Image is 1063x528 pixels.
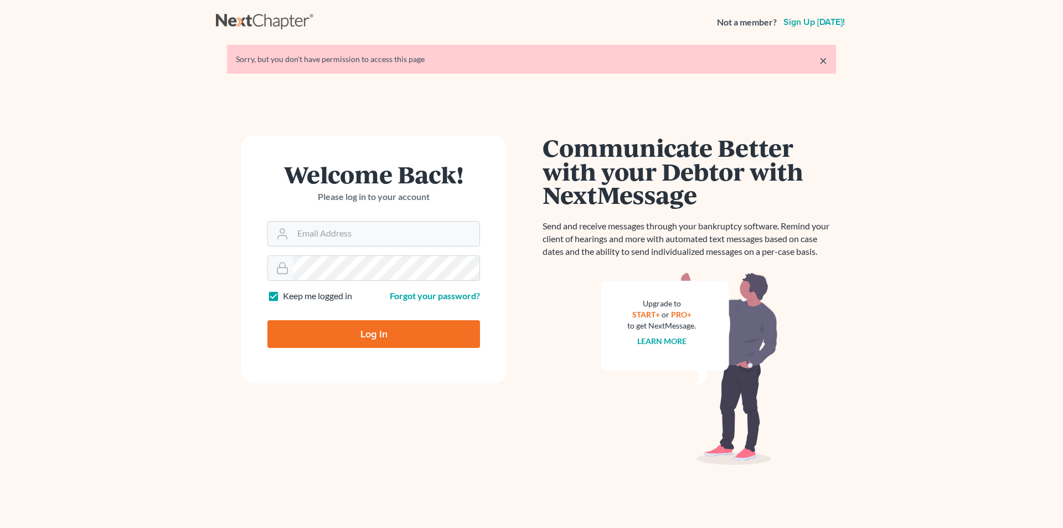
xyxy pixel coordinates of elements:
span: or [662,310,669,319]
a: PRO+ [671,310,692,319]
label: Keep me logged in [283,290,352,303]
a: Sign up [DATE]! [781,18,847,27]
a: × [819,54,827,67]
a: Learn more [637,336,687,346]
p: Send and receive messages through your bankruptcy software. Remind your client of hearings and mo... [543,220,836,258]
a: START+ [632,310,660,319]
input: Log In [267,320,480,348]
input: Email Address [293,222,479,246]
img: nextmessage_bg-59042aed3d76b12b5cd301f8e5b87938c9018125f34e5fa2b7a6b67550977c72.svg [601,271,778,465]
div: Sorry, but you don't have permission to access this page [236,54,827,65]
h1: Welcome Back! [267,162,480,186]
strong: Not a member? [717,16,777,29]
div: Upgrade to [627,298,696,309]
a: Forgot your password? [390,290,480,301]
h1: Communicate Better with your Debtor with NextMessage [543,136,836,207]
div: to get NextMessage. [627,320,696,331]
p: Please log in to your account [267,191,480,203]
